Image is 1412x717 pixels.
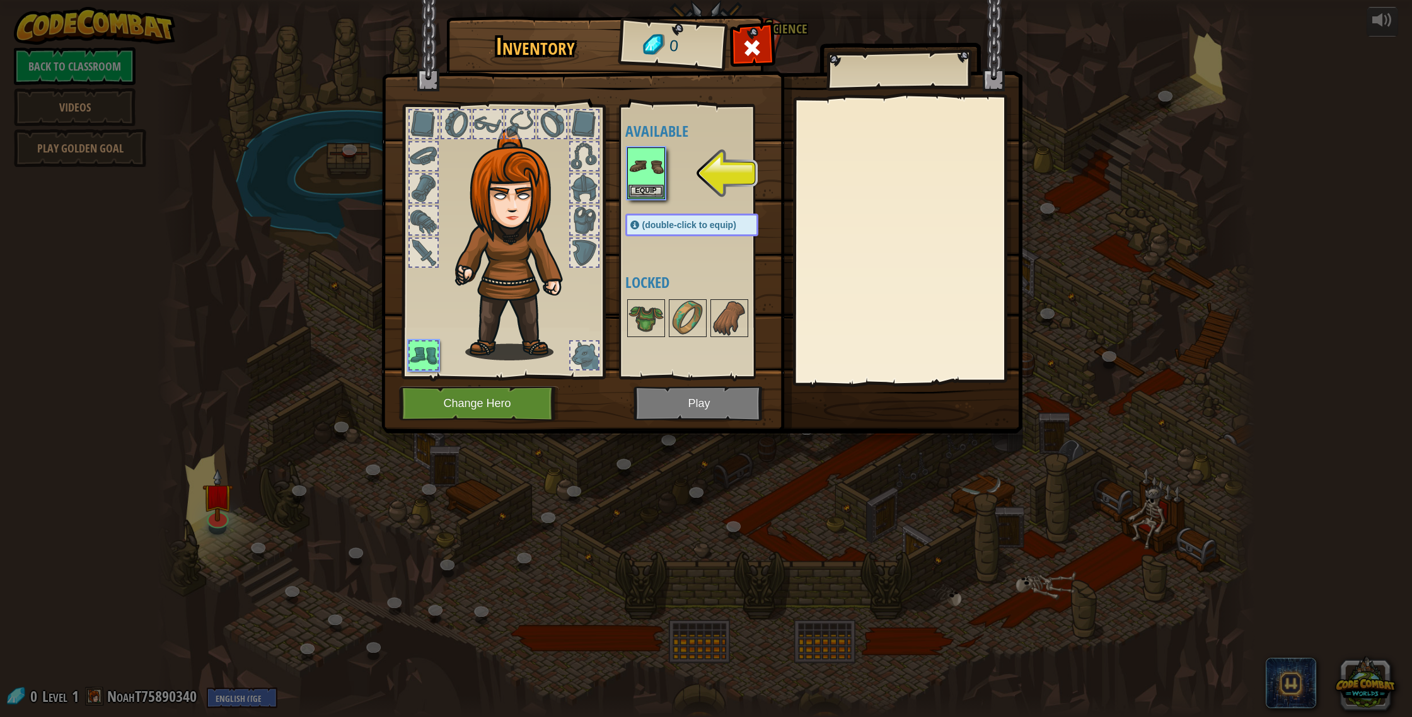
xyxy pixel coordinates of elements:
[668,35,679,58] span: 0
[628,185,664,198] button: Equip
[712,301,747,336] img: portrait.png
[628,301,664,336] img: portrait.png
[399,386,559,421] button: Change Hero
[670,301,705,336] img: portrait.png
[628,149,664,184] img: portrait.png
[625,123,784,139] h4: Available
[642,220,736,230] span: (double-click to equip)
[455,33,616,60] h1: Inventory
[449,129,585,360] img: hair_f2.png
[625,274,784,290] h4: Locked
